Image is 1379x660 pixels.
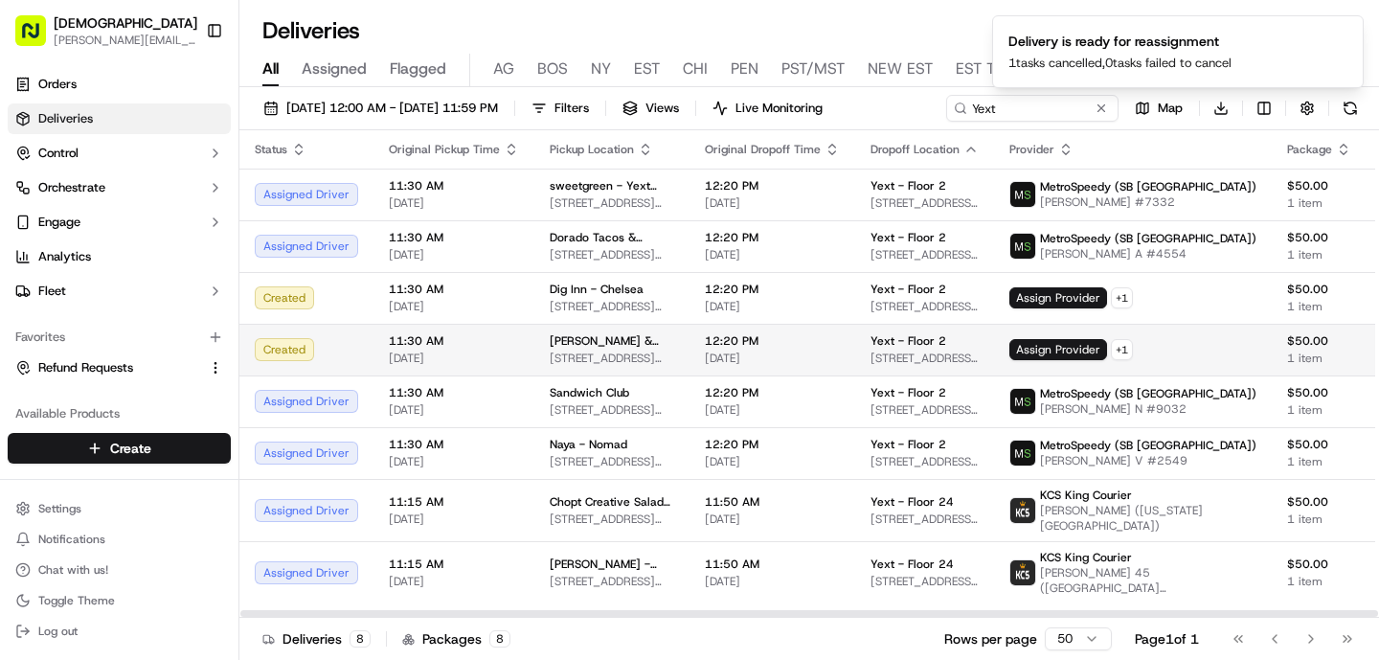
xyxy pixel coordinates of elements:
[181,278,307,297] span: API Documentation
[38,532,105,547] span: Notifications
[38,110,93,127] span: Deliveries
[38,501,81,516] span: Settings
[1040,231,1256,246] span: MetroSpeedy (SB [GEOGRAPHIC_DATA])
[870,512,979,527] span: [STREET_ADDRESS][PERSON_NAME]
[38,278,147,297] span: Knowledge Base
[1287,230,1351,245] span: $50.00
[65,202,242,217] div: We're available if you need us!
[389,299,519,314] span: [DATE]
[38,359,133,376] span: Refund Requests
[191,325,232,339] span: Pylon
[1287,402,1351,418] span: 1 item
[8,526,231,553] button: Notifications
[302,57,367,80] span: Assigned
[614,95,688,122] button: Views
[1287,574,1351,589] span: 1 item
[8,433,231,464] button: Create
[1040,194,1256,210] span: [PERSON_NAME] #7332
[868,57,933,80] span: NEW EST
[389,351,519,366] span: [DATE]
[550,402,674,418] span: [STREET_ADDRESS][US_STATE]
[38,248,91,265] span: Analytics
[1287,282,1351,297] span: $50.00
[870,195,979,211] span: [STREET_ADDRESS][US_STATE]
[389,557,519,572] span: 11:15 AM
[54,13,197,33] button: [DEMOGRAPHIC_DATA]
[1111,339,1133,360] button: +1
[1337,95,1364,122] button: Refresh
[38,283,66,300] span: Fleet
[705,299,840,314] span: [DATE]
[389,195,519,211] span: [DATE]
[591,57,611,80] span: NY
[8,557,231,583] button: Chat with us!
[1111,287,1133,308] button: +1
[550,437,627,452] span: Naya - Nomad
[389,494,519,510] span: 11:15 AM
[1287,557,1351,572] span: $50.00
[705,454,840,469] span: [DATE]
[489,630,510,648] div: 8
[705,178,840,193] span: 12:20 PM
[731,57,758,80] span: PEN
[705,512,840,527] span: [DATE]
[550,178,674,193] span: sweetgreen - Yext ([GEOGRAPHIC_DATA])
[1010,441,1035,466] img: metro_speed_logo.png
[1010,498,1035,523] img: kcs-delivery.png
[705,574,840,589] span: [DATE]
[735,100,823,117] span: Live Monitoring
[550,574,674,589] span: [STREET_ADDRESS][US_STATE][US_STATE]
[550,494,674,510] span: Chopt Creative Salad Co. - 19th St
[8,138,231,169] button: Control
[389,454,519,469] span: [DATE]
[1008,32,1232,51] div: Delivery is ready for reassignment
[110,439,151,458] span: Create
[1287,351,1351,366] span: 1 item
[1040,179,1256,194] span: MetroSpeedy (SB [GEOGRAPHIC_DATA])
[8,8,198,54] button: [DEMOGRAPHIC_DATA][PERSON_NAME][EMAIL_ADDRESS][DOMAIN_NAME]
[255,142,287,157] span: Status
[870,230,946,245] span: Yext - Floor 2
[1010,560,1035,585] img: kcs-delivery.png
[944,629,1037,649] p: Rows per page
[550,385,629,400] span: Sandwich Club
[1126,95,1191,122] button: Map
[389,230,519,245] span: 11:30 AM
[550,333,674,349] span: [PERSON_NAME] & Bento - [GEOGRAPHIC_DATA]
[1040,565,1256,596] span: [PERSON_NAME] 45 ([GEOGRAPHIC_DATA] [GEOGRAPHIC_DATA])
[389,333,519,349] span: 11:30 AM
[1040,438,1256,453] span: MetroSpeedy (SB [GEOGRAPHIC_DATA])
[1010,182,1035,207] img: metro_speed_logo.png
[1287,385,1351,400] span: $50.00
[550,351,674,366] span: [STREET_ADDRESS][US_STATE]
[550,512,674,527] span: [STREET_ADDRESS][US_STATE]
[262,629,371,649] div: Deliveries
[870,178,946,193] span: Yext - Floor 2
[550,247,674,262] span: [STREET_ADDRESS][US_STATE]
[402,629,510,649] div: Packages
[1040,488,1132,503] span: KCS King Courier
[704,95,831,122] button: Live Monitoring
[870,494,954,510] span: Yext - Floor 24
[19,77,349,107] p: Welcome 👋
[705,282,840,297] span: 12:20 PM
[8,587,231,614] button: Toggle Theme
[1287,512,1351,527] span: 1 item
[1040,503,1256,534] span: [PERSON_NAME] ([US_STATE][GEOGRAPHIC_DATA])
[54,33,197,48] button: [PERSON_NAME][EMAIL_ADDRESS][DOMAIN_NAME]
[870,351,979,366] span: [STREET_ADDRESS][US_STATE]
[38,214,80,231] span: Engage
[19,183,54,217] img: 1736555255976-a54dd68f-1ca7-489b-9aae-adbdc363a1c4
[1287,299,1351,314] span: 1 item
[1135,629,1199,649] div: Page 1 of 1
[1040,453,1256,468] span: [PERSON_NAME] V #2549
[38,76,77,93] span: Orders
[38,562,108,578] span: Chat with us!
[550,557,674,572] span: [PERSON_NAME] - [GEOGRAPHIC_DATA]
[870,574,979,589] span: [STREET_ADDRESS][PERSON_NAME]
[1010,389,1035,414] img: metro_speed_logo.png
[350,630,371,648] div: 8
[262,15,360,46] h1: Deliveries
[1010,234,1035,259] img: metro_speed_logo.png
